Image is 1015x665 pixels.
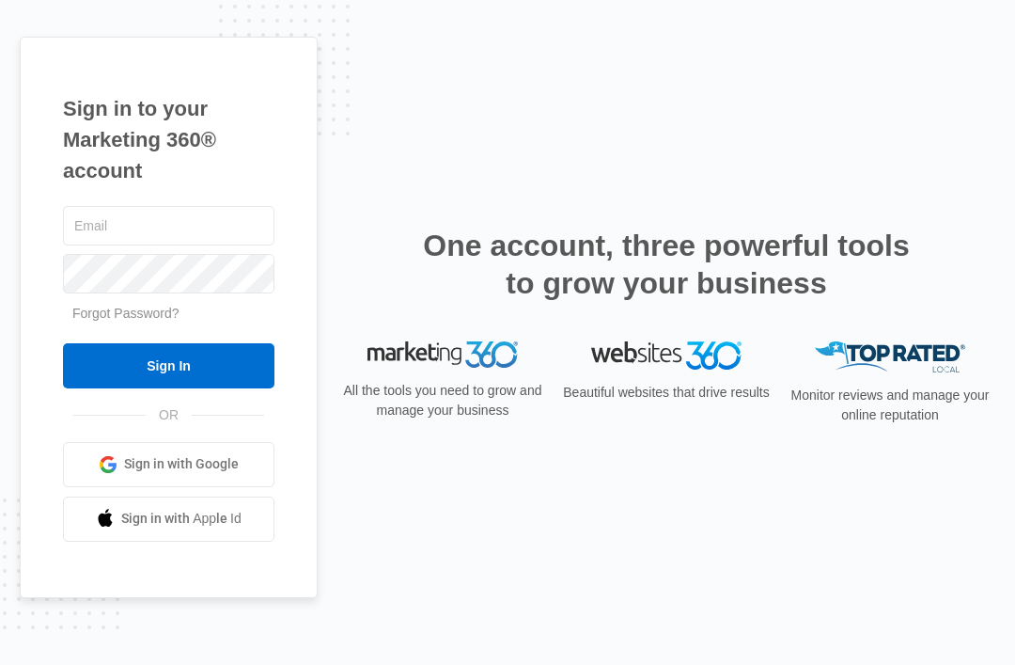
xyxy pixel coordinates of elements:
[815,341,965,372] img: Top Rated Local
[63,206,274,245] input: Email
[561,383,772,403] p: Beautiful websites that drive results
[146,405,192,425] span: OR
[124,454,239,474] span: Sign in with Google
[591,341,742,369] img: Websites 360
[72,306,180,321] a: Forgot Password?
[417,227,915,302] h2: One account, three powerful tools to grow your business
[63,442,274,487] a: Sign in with Google
[63,343,274,388] input: Sign In
[337,381,548,420] p: All the tools you need to grow and manage your business
[367,341,518,368] img: Marketing 360
[121,509,242,529] span: Sign in with Apple Id
[63,93,274,186] h1: Sign in to your Marketing 360® account
[63,497,274,542] a: Sign in with Apple Id
[785,386,995,425] p: Monitor reviews and manage your online reputation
